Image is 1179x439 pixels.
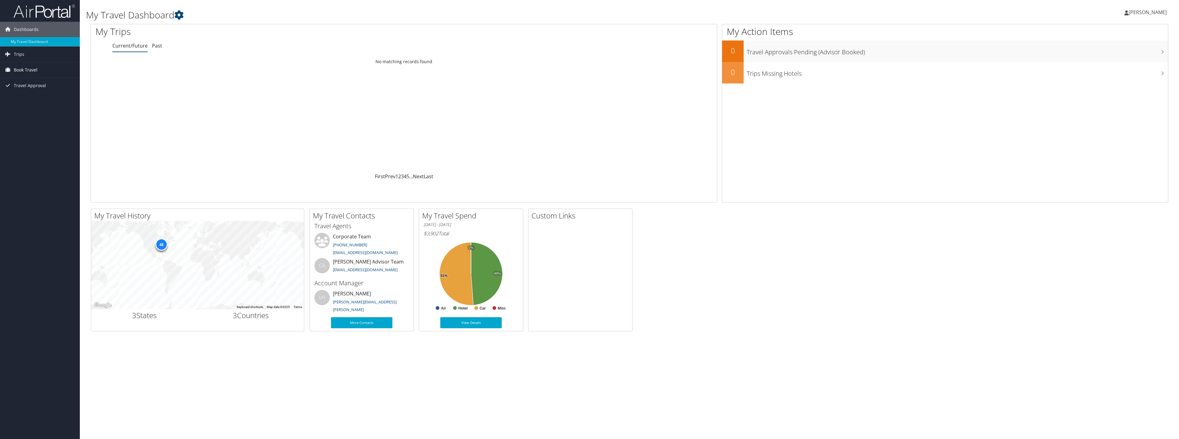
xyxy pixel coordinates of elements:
[440,317,502,328] a: View Details
[267,305,290,309] span: Map data ©2025
[311,258,412,278] li: [PERSON_NAME] Advisor Team
[458,306,468,310] text: Hotel
[14,78,46,93] span: Travel Approval
[14,62,37,78] span: Book Travel
[441,306,446,310] text: Air
[722,25,1168,38] h1: My Action Items
[94,210,304,221] h2: My Travel History
[424,173,433,180] a: Last
[422,210,523,221] h2: My Travel Spend
[722,67,744,77] h2: 0
[413,173,424,180] a: Next
[722,40,1168,62] a: 0Travel Approvals Pending (Advisor Booked)
[233,310,237,320] span: 3
[747,45,1168,56] h3: Travel Approvals Pending (Advisor Booked)
[93,301,113,309] a: Open this area in Google Maps (opens a new window)
[237,305,263,309] button: Keyboard shortcuts
[314,279,409,287] h3: Account Manager
[313,210,414,221] h2: My Travel Contacts
[14,22,39,37] span: Dashboards
[395,173,398,180] a: 1
[95,25,452,38] h1: My Trips
[155,238,167,251] div: 48
[407,173,409,180] a: 5
[385,173,395,180] a: Prev
[375,173,385,180] a: First
[96,310,193,321] h2: States
[86,9,811,21] h1: My Travel Dashboard
[132,310,136,320] span: 3
[333,299,397,313] a: [PERSON_NAME][EMAIL_ADDRESS][PERSON_NAME]
[398,173,401,180] a: 2
[404,173,407,180] a: 4
[747,66,1168,78] h3: Trips Missing Hotels
[314,290,330,305] div: LH
[294,305,302,309] a: Terms (opens in new tab)
[441,274,447,278] tspan: 51%
[311,290,412,315] li: [PERSON_NAME]
[112,42,148,49] a: Current/Future
[314,258,330,273] div: CA
[93,301,113,309] img: Google
[498,306,506,310] text: Misc
[409,173,413,180] span: …
[14,47,24,62] span: Trips
[424,230,438,237] span: $3,902
[333,267,398,272] a: [EMAIL_ADDRESS][DOMAIN_NAME]
[722,45,744,56] h2: 0
[152,42,162,49] a: Past
[531,210,632,221] h2: Custom Links
[1124,3,1173,21] a: [PERSON_NAME]
[1129,9,1167,16] span: [PERSON_NAME]
[333,242,367,248] a: [PHONE_NUMBER]
[401,173,404,180] a: 3
[91,56,717,67] td: No matching records found
[480,306,486,310] text: Car
[424,222,518,228] h6: [DATE] - [DATE]
[494,272,501,275] tspan: 49%
[311,233,412,258] li: Corporate Team
[424,230,518,237] h6: Total
[331,317,392,328] a: More Contacts
[202,310,300,321] h2: Countries
[314,222,409,230] h3: Travel Agents
[722,62,1168,83] a: 0Trips Missing Hotels
[14,4,75,18] img: airportal-logo.png
[333,250,398,255] a: [EMAIL_ADDRESS][DOMAIN_NAME]
[469,246,473,250] tspan: 0%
